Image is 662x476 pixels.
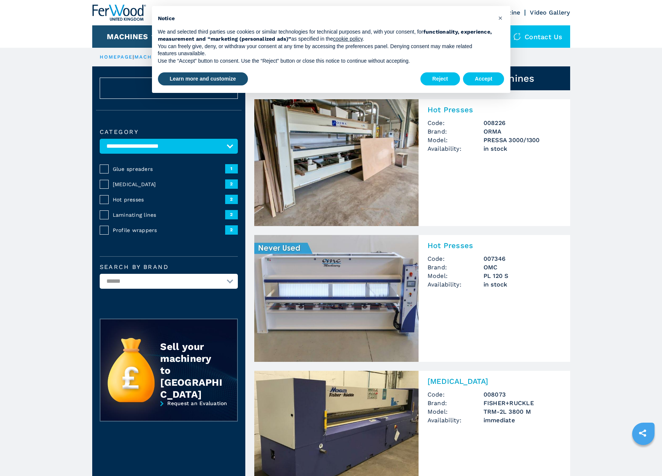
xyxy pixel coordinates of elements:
span: Profile wrappers [113,226,225,234]
a: cookie policy [333,36,363,42]
a: Hot Presses ORMA PRESSA 3000/1300Hot PressesCode:008226Brand:ORMAModel:PRESSA 3000/1300Availabili... [254,99,570,226]
p: Use the “Accept” button to consent. Use the “Reject” button or close this notice to continue with... [158,57,492,65]
h3: ORMA [484,127,561,136]
a: sharethis [633,424,652,442]
h3: PL 120 S [484,272,561,280]
span: Availability: [428,416,484,425]
h3: 008226 [484,119,561,127]
a: Video Gallery [530,9,570,16]
span: Brand: [428,399,484,407]
a: HOMEPAGE [100,54,133,60]
span: in stock [484,280,561,289]
button: Learn more and customize [158,72,248,86]
img: Contact us [513,33,521,40]
div: Contact us [506,25,570,48]
span: Code: [428,390,484,399]
label: Category [100,129,238,135]
p: We and selected third parties use cookies or similar technologies for technical purposes and, wit... [158,28,492,43]
span: | [133,54,134,60]
label: Search by brand [100,264,238,270]
span: Hot presses [113,196,225,203]
span: 2 [225,210,238,219]
span: Code: [428,119,484,127]
h3: PRESSA 3000/1300 [484,136,561,144]
span: 2 [225,225,238,234]
h2: Hot Presses [428,241,561,250]
iframe: Chat [630,442,656,470]
h2: [MEDICAL_DATA] [428,377,561,386]
span: [MEDICAL_DATA] [113,181,225,188]
span: Model: [428,407,484,416]
button: Machines [107,32,148,41]
span: Brand: [428,127,484,136]
span: Availability: [428,144,484,153]
span: Model: [428,136,484,144]
span: Code: [428,254,484,263]
button: Close this notice [495,12,507,24]
h2: Hot Presses [428,105,561,114]
img: Hot Presses OMC PL 120 S [254,235,419,362]
a: machines [134,54,167,60]
button: Accept [463,72,504,86]
span: Availability: [428,280,484,289]
h2: Notice [158,15,492,22]
span: 1 [225,164,238,173]
span: Glue spreaders [113,165,225,173]
button: ResetCancel [100,78,238,99]
h3: OMC [484,263,561,272]
h3: TRM-2L 3800 M [484,407,561,416]
span: immediate [484,416,561,425]
img: Ferwood [92,4,146,21]
span: 2 [225,179,238,188]
a: Request an Evaluation [100,400,238,427]
span: in stock [484,144,561,153]
a: Hot Presses OMC PL 120 SHot PressesCode:007346Brand:OMCModel:PL 120 SAvailability:in stock [254,235,570,362]
span: Brand: [428,263,484,272]
p: You can freely give, deny, or withdraw your consent at any time by accessing the preferences pane... [158,43,492,57]
span: Model: [428,272,484,280]
h3: 007346 [484,254,561,263]
span: Laminating lines [113,211,225,219]
h3: 008073 [484,390,561,399]
img: Hot Presses ORMA PRESSA 3000/1300 [254,99,419,226]
span: × [498,13,503,22]
button: Reject [420,72,460,86]
h3: FISHER+RUCKLE [484,399,561,407]
strong: functionality, experience, measurement and “marketing (personalized ads)” [158,29,492,42]
div: Sell your machinery to [GEOGRAPHIC_DATA] [160,341,222,400]
span: 2 [225,195,238,204]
